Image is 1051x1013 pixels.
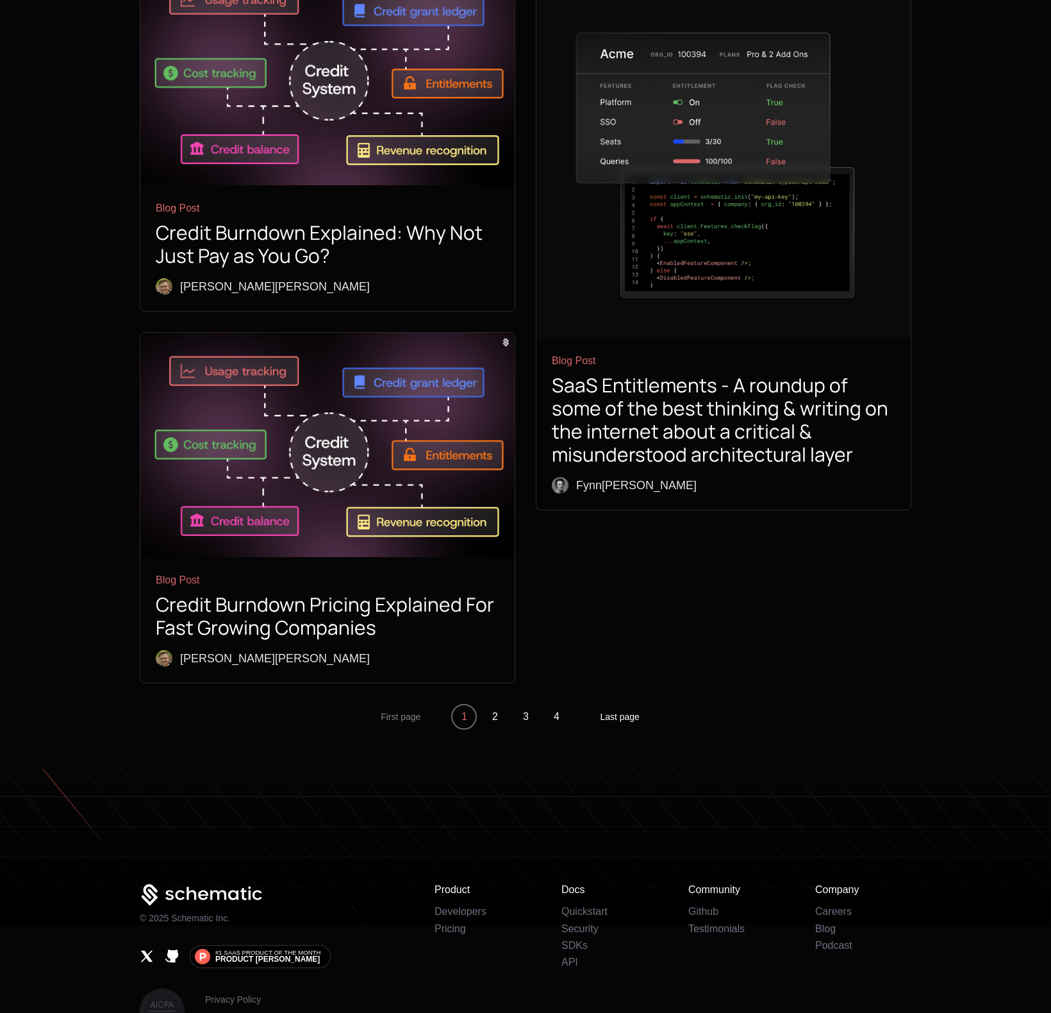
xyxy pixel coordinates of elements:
[156,278,172,295] img: Ryan Echternacht
[600,704,640,730] button: Last page
[451,704,477,730] button: 1
[688,906,718,917] a: Github
[156,221,499,267] h1: Credit Burndown Explained: Why Not Just Pay as You Go?
[434,923,466,934] a: Pricing
[576,476,697,494] div: Fynn [PERSON_NAME]
[561,940,588,951] a: SDKs
[140,333,515,557] img: Pillar - Credits Builder
[215,950,320,956] span: #1 SaaS Product of the Month
[561,906,608,917] a: Quickstart
[140,949,154,964] a: X
[552,374,895,466] h1: SaaS Entitlements - A roundup of some of the best thinking & writing on the internet about a crit...
[552,477,568,494] img: fynn
[561,884,658,896] h3: Docs
[434,906,486,917] a: Developers
[552,353,895,369] div: Blog Post
[513,704,538,730] button: 3
[190,945,331,968] a: #1 SaaS Product of the MonthProduct [PERSON_NAME]
[434,884,531,896] h3: Product
[815,884,911,896] h3: Company
[688,923,745,934] a: Testimonials
[381,704,420,730] button: First page
[543,704,569,730] button: 4
[180,649,370,667] div: [PERSON_NAME] [PERSON_NAME]
[180,278,370,296] div: [PERSON_NAME] [PERSON_NAME]
[140,912,230,925] p: © 2025 Schematic Inc.
[165,949,179,964] a: Github
[156,593,499,639] h1: Credit Burndown Pricing Explained For Fast Growing Companies
[156,201,499,216] div: Blog Post
[156,573,499,588] div: Blog Post
[815,940,852,951] a: Podcast
[688,884,784,896] h3: Community
[815,923,836,934] a: Blog
[205,993,272,1006] a: Privacy Policy
[815,906,852,917] a: Careers
[561,923,599,934] a: Security
[156,650,172,667] img: Ryan Echternacht
[140,333,515,682] a: Pillar - Credits BuilderBlog PostCredit Burndown Pricing Explained For Fast Growing CompaniesRyan...
[482,704,508,730] button: 2
[561,957,578,967] a: API
[215,955,320,963] span: Product [PERSON_NAME]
